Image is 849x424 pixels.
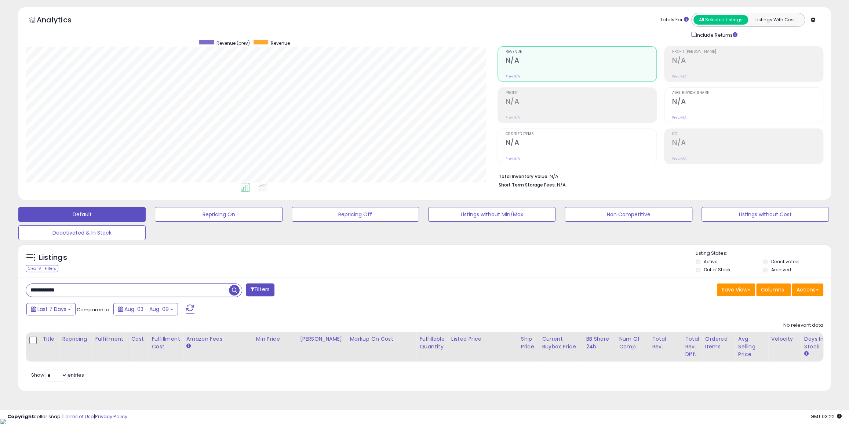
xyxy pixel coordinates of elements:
[95,335,125,343] div: Fulfillment
[810,413,842,420] span: 2025-08-17 03:22 GMT
[804,335,831,351] div: Days In Stock
[672,91,823,95] span: Avg. Buybox Share
[619,335,646,351] div: Num of Comp.
[7,413,127,420] div: seller snap | |
[31,372,84,378] span: Show: entries
[672,138,823,148] h2: N/A
[771,335,798,343] div: Velocity
[350,335,413,343] div: Markup on Cost
[557,181,566,188] span: N/A
[95,413,127,420] a: Privacy Policy
[686,30,746,39] div: Include Returns
[652,335,679,351] div: Total Rev.
[704,258,717,265] label: Active
[672,97,823,107] h2: N/A
[696,250,831,257] p: Listing States:
[77,306,110,313] span: Compared to:
[672,156,686,161] small: Prev: N/A
[761,286,784,293] span: Columns
[300,335,343,343] div: [PERSON_NAME]
[506,97,656,107] h2: N/A
[506,132,656,136] span: Ordered Items
[506,74,520,79] small: Prev: N/A
[499,173,549,180] b: Total Inventory Value:
[62,335,89,343] div: Repricing
[506,50,656,54] span: Revenue
[672,56,823,66] h2: N/A
[152,335,180,351] div: Fulfillment Cost
[702,207,829,222] button: Listings without Cost
[792,283,823,296] button: Actions
[705,335,732,351] div: Ordered Items
[672,115,686,120] small: Prev: N/A
[672,50,823,54] span: Profit [PERSON_NAME]
[704,267,730,273] label: Out of Stock
[37,15,86,27] h5: Analytics
[347,332,416,362] th: The percentage added to the cost of goods (COGS) that forms the calculator for Min & Max prices.
[428,207,555,222] button: Listings without Min/Max
[506,91,656,95] span: Profit
[216,40,250,46] span: Revenue (prev)
[124,305,169,313] span: Aug-03 - Aug-09
[506,138,656,148] h2: N/A
[18,207,146,222] button: Default
[499,182,556,188] b: Short Term Storage Fees:
[771,258,798,265] label: Deactivated
[131,335,146,343] div: Cost
[256,335,294,343] div: Min Price
[43,335,56,343] div: Title
[738,335,765,358] div: Avg Selling Price
[63,413,94,420] a: Terms of Use
[18,225,146,240] button: Deactivated & In Stock
[451,335,515,343] div: Listed Price
[693,15,748,25] button: All Selected Listings
[271,40,290,46] span: Revenue
[506,56,656,66] h2: N/A
[26,265,58,272] div: Clear All Filters
[783,322,823,329] div: No relevant data
[521,335,536,351] div: Ship Price
[155,207,282,222] button: Repricing On
[499,171,818,180] li: N/A
[246,283,274,296] button: Filters
[186,335,249,343] div: Amazon Fees
[685,335,699,358] div: Total Rev. Diff.
[586,335,613,351] div: BB Share 24h.
[756,283,791,296] button: Columns
[506,156,520,161] small: Prev: N/A
[565,207,692,222] button: Non Competitive
[660,17,689,23] div: Totals For
[771,267,791,273] label: Archived
[7,413,34,420] strong: Copyright
[292,207,419,222] button: Repricing Off
[804,351,809,357] small: Days In Stock.
[506,115,520,120] small: Prev: N/A
[26,303,76,315] button: Last 7 Days
[113,303,178,315] button: Aug-03 - Aug-09
[419,335,445,351] div: Fulfillable Quantity
[39,253,67,263] h5: Listings
[37,305,66,313] span: Last 7 Days
[186,343,190,349] small: Amazon Fees.
[717,283,755,296] button: Save View
[542,335,580,351] div: Current Buybox Price
[748,15,802,25] button: Listings With Cost
[672,132,823,136] span: ROI
[672,74,686,79] small: Prev: N/A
